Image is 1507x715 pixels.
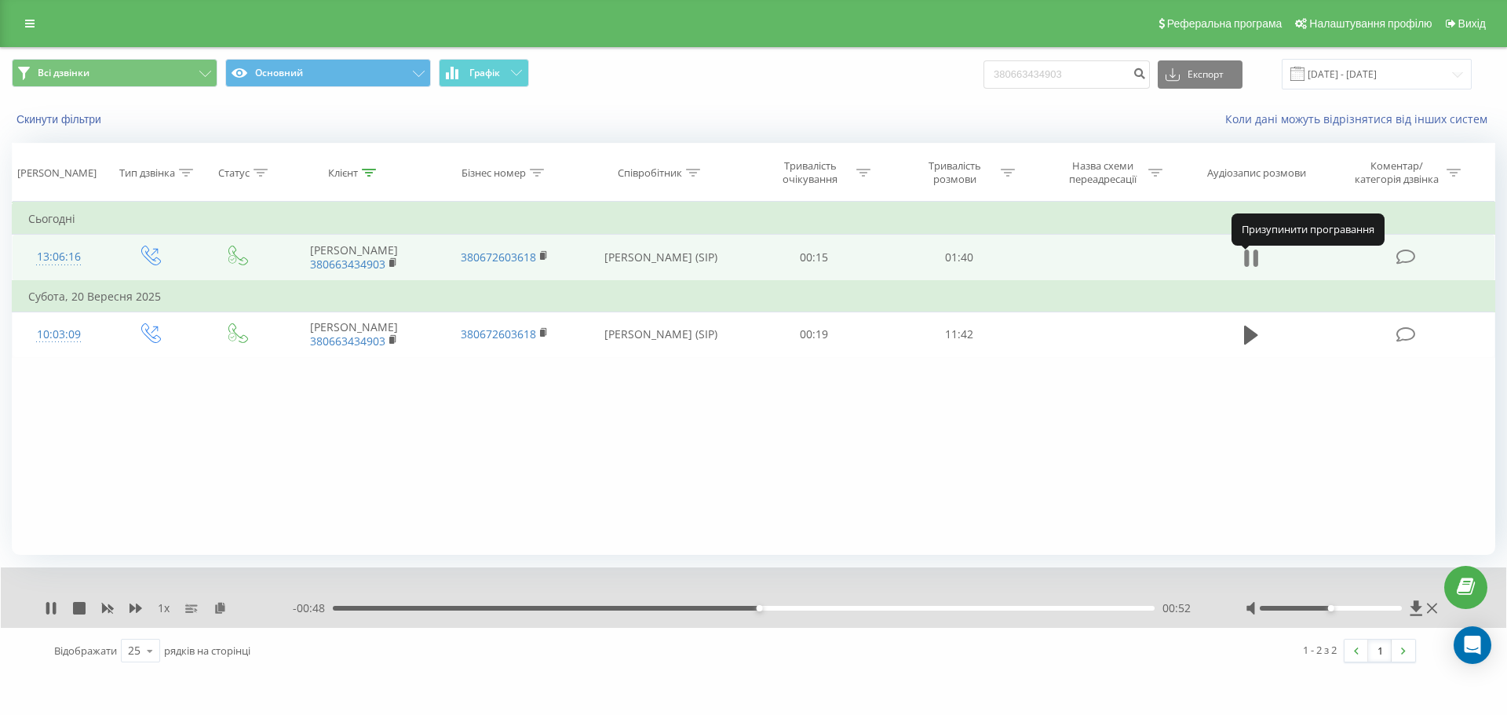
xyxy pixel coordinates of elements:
[28,242,89,272] div: 13:06:16
[279,312,429,357] td: [PERSON_NAME]
[742,312,886,357] td: 00:19
[12,112,109,126] button: Скинути фільтри
[757,605,763,611] div: Accessibility label
[12,59,217,87] button: Всі дзвінки
[1232,213,1385,245] div: Призупинити програвання
[128,643,140,658] div: 25
[1225,111,1495,126] a: Коли дані можуть відрізнятися вiд інших систем
[618,166,682,180] div: Співробітник
[1454,626,1491,664] div: Open Intercom Messenger
[742,235,886,281] td: 00:15
[1303,642,1337,658] div: 1 - 2 з 2
[293,600,333,616] span: - 00:48
[218,166,250,180] div: Статус
[1162,600,1191,616] span: 00:52
[1309,17,1432,30] span: Налаштування профілю
[579,235,742,281] td: [PERSON_NAME] (SIP)
[461,326,536,341] a: 380672603618
[1327,605,1334,611] div: Accessibility label
[886,312,1031,357] td: 11:42
[310,257,385,272] a: 380663434903
[13,203,1495,235] td: Сьогодні
[462,166,526,180] div: Бізнес номер
[38,67,89,79] span: Всі дзвінки
[439,59,529,87] button: Графік
[461,250,536,264] a: 380672603618
[1158,60,1242,89] button: Експорт
[310,334,385,348] a: 380663434903
[158,600,170,616] span: 1 x
[1368,640,1392,662] a: 1
[579,312,742,357] td: [PERSON_NAME] (SIP)
[983,60,1150,89] input: Пошук за номером
[1060,159,1144,186] div: Назва схеми переадресації
[225,59,431,87] button: Основний
[1351,159,1443,186] div: Коментар/категорія дзвінка
[469,67,500,78] span: Графік
[13,281,1495,312] td: Субота, 20 Вересня 2025
[54,644,117,658] span: Відображати
[28,319,89,350] div: 10:03:09
[886,235,1031,281] td: 01:40
[279,235,429,281] td: [PERSON_NAME]
[1458,17,1486,30] span: Вихід
[17,166,97,180] div: [PERSON_NAME]
[164,644,250,658] span: рядків на сторінці
[119,166,175,180] div: Тип дзвінка
[328,166,358,180] div: Клієнт
[913,159,997,186] div: Тривалість розмови
[768,159,852,186] div: Тривалість очікування
[1207,166,1306,180] div: Аудіозапис розмови
[1167,17,1283,30] span: Реферальна програма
